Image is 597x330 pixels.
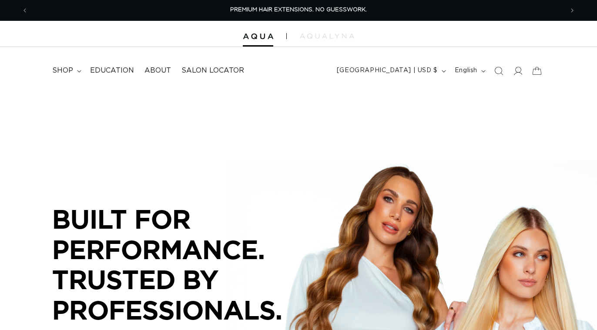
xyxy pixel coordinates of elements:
[181,66,244,75] span: Salon Locator
[455,66,477,75] span: English
[449,63,489,79] button: English
[85,61,139,80] a: Education
[489,61,508,80] summary: Search
[52,204,313,325] p: BUILT FOR PERFORMANCE. TRUSTED BY PROFESSIONALS.
[47,61,85,80] summary: shop
[300,33,354,39] img: aqualyna.com
[176,61,249,80] a: Salon Locator
[337,66,438,75] span: [GEOGRAPHIC_DATA] | USD $
[90,66,134,75] span: Education
[243,33,273,40] img: Aqua Hair Extensions
[563,2,582,19] button: Next announcement
[144,66,171,75] span: About
[52,66,73,75] span: shop
[139,61,176,80] a: About
[332,63,449,79] button: [GEOGRAPHIC_DATA] | USD $
[230,7,367,13] span: PREMIUM HAIR EXTENSIONS. NO GUESSWORK.
[15,2,34,19] button: Previous announcement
